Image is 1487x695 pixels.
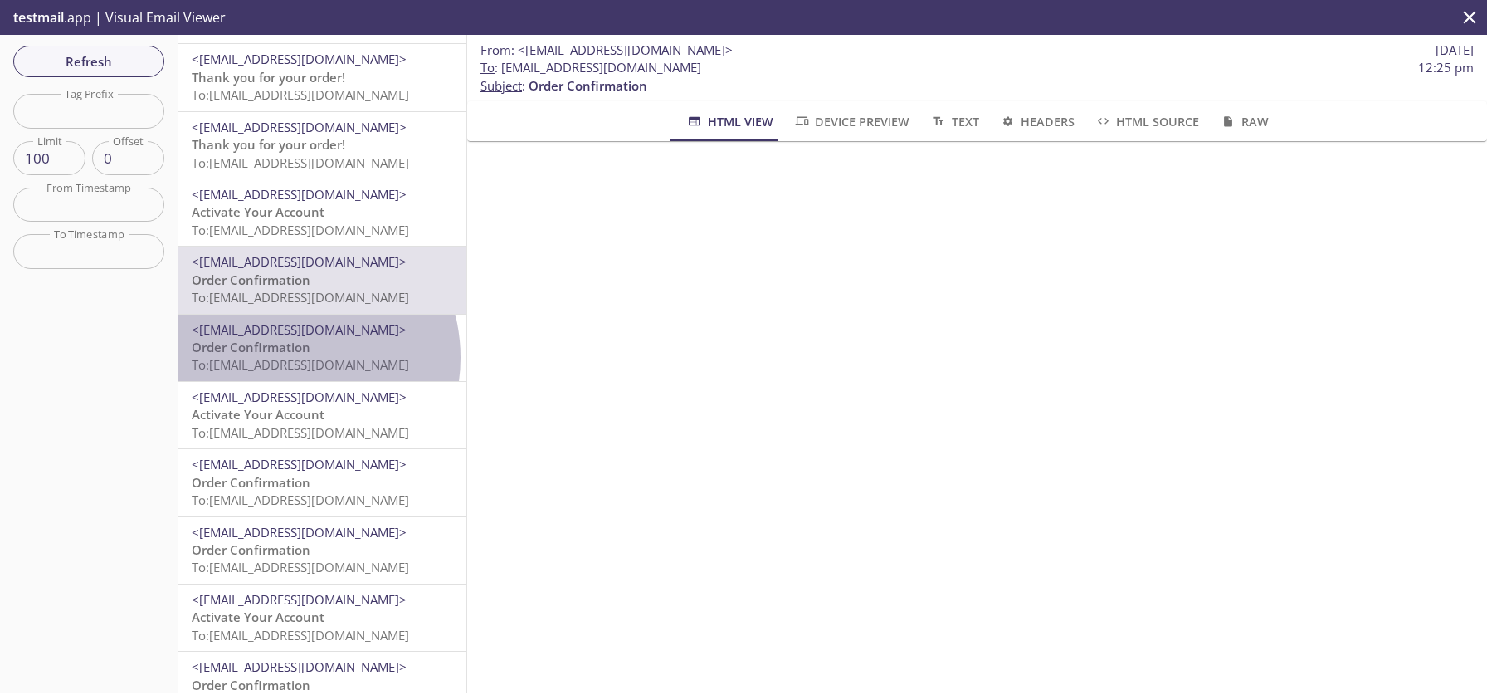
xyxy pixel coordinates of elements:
div: <[EMAIL_ADDRESS][DOMAIN_NAME]>Thank you for your order!To:[EMAIL_ADDRESS][DOMAIN_NAME] [178,112,466,179]
span: <[EMAIL_ADDRESS][DOMAIN_NAME]> [192,591,407,608]
span: Order Confirmation [192,474,310,491]
span: <[EMAIL_ADDRESS][DOMAIN_NAME]> [192,253,407,270]
span: To: [EMAIL_ADDRESS][DOMAIN_NAME] [192,222,409,238]
span: <[EMAIL_ADDRESS][DOMAIN_NAME]> [192,186,407,203]
span: To: [EMAIL_ADDRESS][DOMAIN_NAME] [192,559,409,575]
div: <[EMAIL_ADDRESS][DOMAIN_NAME]>Activate Your AccountTo:[EMAIL_ADDRESS][DOMAIN_NAME] [178,382,466,448]
span: <[EMAIL_ADDRESS][DOMAIN_NAME]> [192,524,407,541]
span: Order Confirmation [529,77,647,94]
span: [DATE] [1436,42,1474,59]
p: : [480,59,1474,95]
div: <[EMAIL_ADDRESS][DOMAIN_NAME]>Order ConfirmationTo:[EMAIL_ADDRESS][DOMAIN_NAME] [178,315,466,381]
span: Text [929,111,978,132]
span: Activate Your Account [192,203,324,220]
span: <[EMAIL_ADDRESS][DOMAIN_NAME]> [192,119,407,135]
div: <[EMAIL_ADDRESS][DOMAIN_NAME]>Activate Your AccountTo:[EMAIL_ADDRESS][DOMAIN_NAME] [178,179,466,246]
div: <[EMAIL_ADDRESS][DOMAIN_NAME]>Order ConfirmationTo:[EMAIL_ADDRESS][DOMAIN_NAME] [178,517,466,584]
span: Thank you for your order! [192,69,345,86]
span: Activate Your Account [192,406,324,423]
span: Raw [1219,111,1268,132]
span: Headers [999,111,1075,132]
div: <[EMAIL_ADDRESS][DOMAIN_NAME]>Order ConfirmationTo:[EMAIL_ADDRESS][DOMAIN_NAME] [178,247,466,313]
span: Order Confirmation [192,677,310,693]
span: Order Confirmation [192,272,310,288]
span: To: [EMAIL_ADDRESS][DOMAIN_NAME] [192,492,409,508]
span: Order Confirmation [192,339,310,355]
span: Thank you for your order! [192,136,345,153]
span: HTML View [685,111,773,132]
span: To: [EMAIL_ADDRESS][DOMAIN_NAME] [192,627,409,644]
span: <[EMAIL_ADDRESS][DOMAIN_NAME]> [192,51,407,67]
span: To: [EMAIL_ADDRESS][DOMAIN_NAME] [192,289,409,306]
span: Order Confirmation [192,541,310,558]
span: <[EMAIL_ADDRESS][DOMAIN_NAME]> [192,389,407,405]
span: Subject [480,77,522,94]
span: testmail [13,8,64,27]
span: To: [EMAIL_ADDRESS][DOMAIN_NAME] [192,154,409,171]
span: <[EMAIL_ADDRESS][DOMAIN_NAME]> [192,321,407,338]
div: <[EMAIL_ADDRESS][DOMAIN_NAME]>Thank you for your order!To:[EMAIL_ADDRESS][DOMAIN_NAME] [178,44,466,110]
span: To: [EMAIL_ADDRESS][DOMAIN_NAME] [192,424,409,441]
span: 12:25 pm [1418,59,1474,76]
span: Activate Your Account [192,609,324,625]
span: To [480,59,495,76]
span: : [EMAIL_ADDRESS][DOMAIN_NAME] [480,59,701,76]
span: <[EMAIL_ADDRESS][DOMAIN_NAME]> [518,42,733,58]
span: <[EMAIL_ADDRESS][DOMAIN_NAME]> [192,456,407,472]
span: To: [EMAIL_ADDRESS][DOMAIN_NAME] [192,19,409,36]
span: <[EMAIL_ADDRESS][DOMAIN_NAME]> [192,658,407,675]
button: Refresh [13,46,164,77]
div: <[EMAIL_ADDRESS][DOMAIN_NAME]>Order ConfirmationTo:[EMAIL_ADDRESS][DOMAIN_NAME] [178,449,466,516]
span: Refresh [27,51,151,72]
span: To: [EMAIL_ADDRESS][DOMAIN_NAME] [192,86,409,103]
span: Device Preview [793,111,909,132]
span: From [480,42,511,58]
span: To: [EMAIL_ADDRESS][DOMAIN_NAME] [192,356,409,373]
span: : [480,42,733,59]
div: <[EMAIL_ADDRESS][DOMAIN_NAME]>Activate Your AccountTo:[EMAIL_ADDRESS][DOMAIN_NAME] [178,585,466,651]
span: HTML Source [1095,111,1199,132]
